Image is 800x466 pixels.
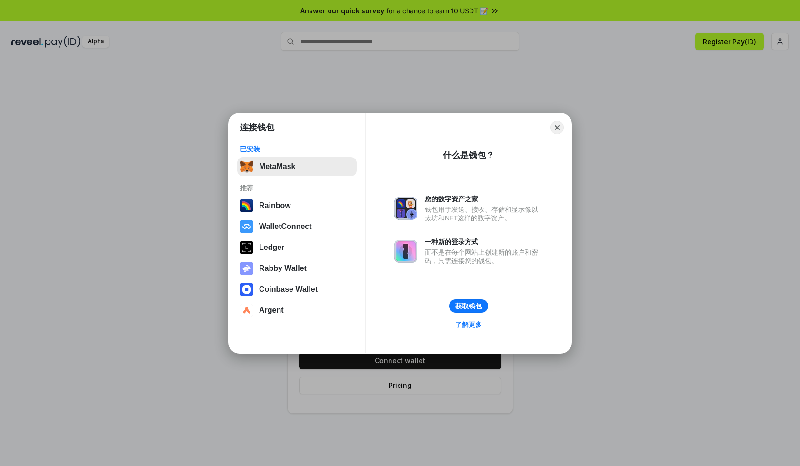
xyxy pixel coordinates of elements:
[449,299,488,313] button: 获取钱包
[240,262,253,275] img: svg+xml,%3Csvg%20xmlns%3D%22http%3A%2F%2Fwww.w3.org%2F2000%2Fsvg%22%20fill%3D%22none%22%20viewBox...
[259,201,291,210] div: Rainbow
[240,160,253,173] img: svg+xml,%3Csvg%20fill%3D%22none%22%20height%3D%2233%22%20viewBox%3D%220%200%2035%2033%22%20width%...
[394,197,417,220] img: svg+xml,%3Csvg%20xmlns%3D%22http%3A%2F%2Fwww.w3.org%2F2000%2Fsvg%22%20fill%3D%22none%22%20viewBox...
[394,240,417,263] img: svg+xml,%3Csvg%20xmlns%3D%22http%3A%2F%2Fwww.w3.org%2F2000%2Fsvg%22%20fill%3D%22none%22%20viewBox...
[240,220,253,233] img: svg+xml,%3Csvg%20width%3D%2228%22%20height%3D%2228%22%20viewBox%3D%220%200%2028%2028%22%20fill%3D...
[237,157,357,176] button: MetaMask
[240,122,274,133] h1: 连接钱包
[237,259,357,278] button: Rabby Wallet
[425,195,543,203] div: 您的数字资产之家
[259,222,312,231] div: WalletConnect
[455,320,482,329] div: 了解更多
[550,121,564,134] button: Close
[259,162,295,171] div: MetaMask
[259,306,284,315] div: Argent
[240,199,253,212] img: svg+xml,%3Csvg%20width%3D%22120%22%20height%3D%22120%22%20viewBox%3D%220%200%20120%20120%22%20fil...
[240,283,253,296] img: svg+xml,%3Csvg%20width%3D%2228%22%20height%3D%2228%22%20viewBox%3D%220%200%2028%2028%22%20fill%3D...
[259,243,284,252] div: Ledger
[240,145,354,153] div: 已安装
[425,248,543,265] div: 而不是在每个网站上创建新的账户和密码，只需连接您的钱包。
[237,196,357,215] button: Rainbow
[237,217,357,236] button: WalletConnect
[450,318,488,331] a: 了解更多
[237,301,357,320] button: Argent
[240,304,253,317] img: svg+xml,%3Csvg%20width%3D%2228%22%20height%3D%2228%22%20viewBox%3D%220%200%2028%2028%22%20fill%3D...
[240,241,253,254] img: svg+xml,%3Csvg%20xmlns%3D%22http%3A%2F%2Fwww.w3.org%2F2000%2Fsvg%22%20width%3D%2228%22%20height%3...
[425,238,543,246] div: 一种新的登录方式
[455,302,482,310] div: 获取钱包
[259,285,318,294] div: Coinbase Wallet
[259,264,307,273] div: Rabby Wallet
[240,184,354,192] div: 推荐
[237,280,357,299] button: Coinbase Wallet
[425,205,543,222] div: 钱包用于发送、接收、存储和显示像以太坊和NFT这样的数字资产。
[237,238,357,257] button: Ledger
[443,149,494,161] div: 什么是钱包？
